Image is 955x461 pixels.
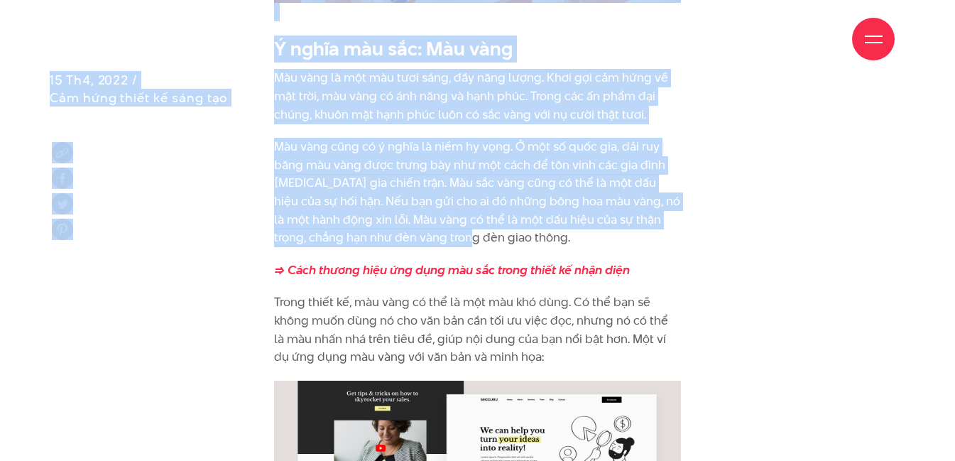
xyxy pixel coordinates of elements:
[274,293,681,366] p: Trong thiết kế, màu vàng có thể là một màu khó dùng. Có thể bạn sẽ không muốn dùng nó cho văn bản...
[274,261,630,278] a: => Cách thương hiệu ứng dụng màu sắc trong thiết kế nhận diện
[50,71,228,107] span: 15 Th4, 2022 / Cảm hứng thiết kế sáng tạo
[274,138,681,247] p: Màu vàng cũng có ý nghĩa là niềm hy vọng. Ở một số quốc gia, dải ruy băng màu vàng được trưng bày...
[274,69,681,124] p: Màu vàng là một màu tươi sáng, đầy năng lượng. Khơi gợi cảm hứng về mặt trời, màu vàng có ánh năn...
